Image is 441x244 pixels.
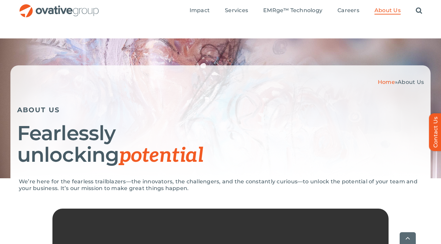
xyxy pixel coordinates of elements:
[263,7,322,14] a: EMRge™ Technology
[374,7,401,14] a: About Us
[119,144,203,168] span: potential
[398,79,424,85] span: About Us
[416,7,422,14] a: Search
[378,79,395,85] a: Home
[17,122,424,166] h1: Fearlessly unlocking
[225,7,248,14] a: Services
[19,3,99,10] a: OG_Full_horizontal_RGB
[17,106,424,114] h5: ABOUT US
[190,7,210,14] a: Impact
[337,7,359,14] a: Careers
[19,178,422,192] p: We’re here for the fearless trailblazers—the innovators, the challengers, and the constantly curi...
[378,79,424,85] span: »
